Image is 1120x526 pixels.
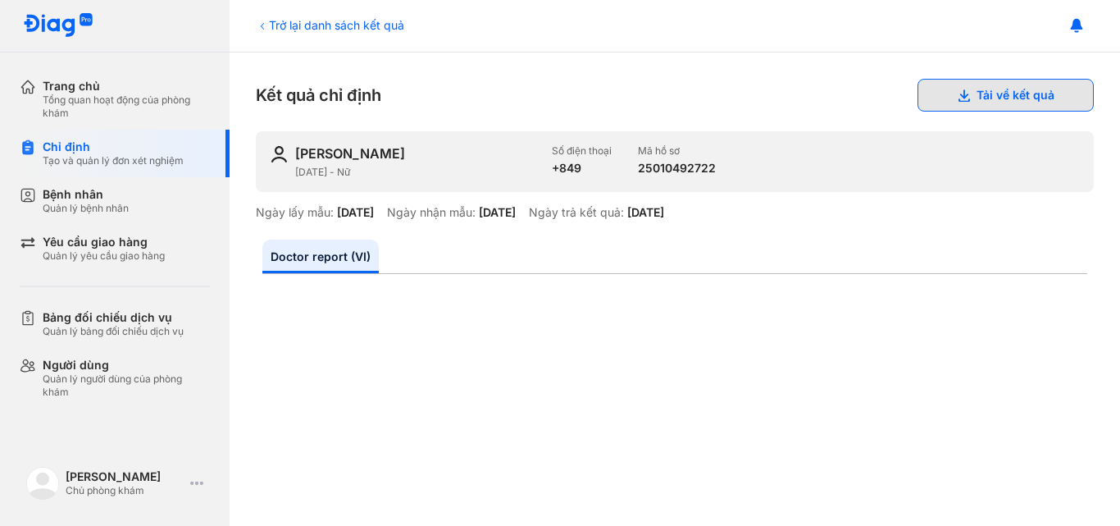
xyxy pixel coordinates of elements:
[295,144,405,162] div: [PERSON_NAME]
[43,154,184,167] div: Tạo và quản lý đơn xét nghiệm
[638,161,716,176] div: 25010492722
[43,202,129,215] div: Quản lý bệnh nhân
[43,325,184,338] div: Quản lý bảng đối chiếu dịch vụ
[26,467,59,500] img: logo
[479,205,516,220] div: [DATE]
[638,144,716,158] div: Mã hồ sơ
[43,358,210,373] div: Người dùng
[917,79,1094,112] button: Tải về kết quả
[43,249,165,263] div: Quản lý yêu cầu giao hàng
[552,144,612,158] div: Số điện thoại
[552,161,612,176] div: +849
[43,187,129,202] div: Bệnh nhân
[43,94,210,120] div: Tổng quan hoạt động của phòng khám
[256,205,334,220] div: Ngày lấy mẫu:
[337,205,374,220] div: [DATE]
[295,166,539,179] div: [DATE] - Nữ
[43,235,165,249] div: Yêu cầu giao hàng
[387,205,476,220] div: Ngày nhận mẫu:
[269,144,289,164] img: user-icon
[43,310,184,325] div: Bảng đối chiếu dịch vụ
[256,79,1094,112] div: Kết quả chỉ định
[23,13,93,39] img: logo
[66,469,184,484] div: [PERSON_NAME]
[262,240,379,273] a: Doctor report (VI)
[529,205,624,220] div: Ngày trả kết quả:
[256,16,404,34] div: Trở lại danh sách kết quả
[66,484,184,497] div: Chủ phòng khám
[43,140,184,154] div: Chỉ định
[43,373,210,399] div: Quản lý người dùng của phòng khám
[43,79,210,94] div: Trang chủ
[627,205,664,220] div: [DATE]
